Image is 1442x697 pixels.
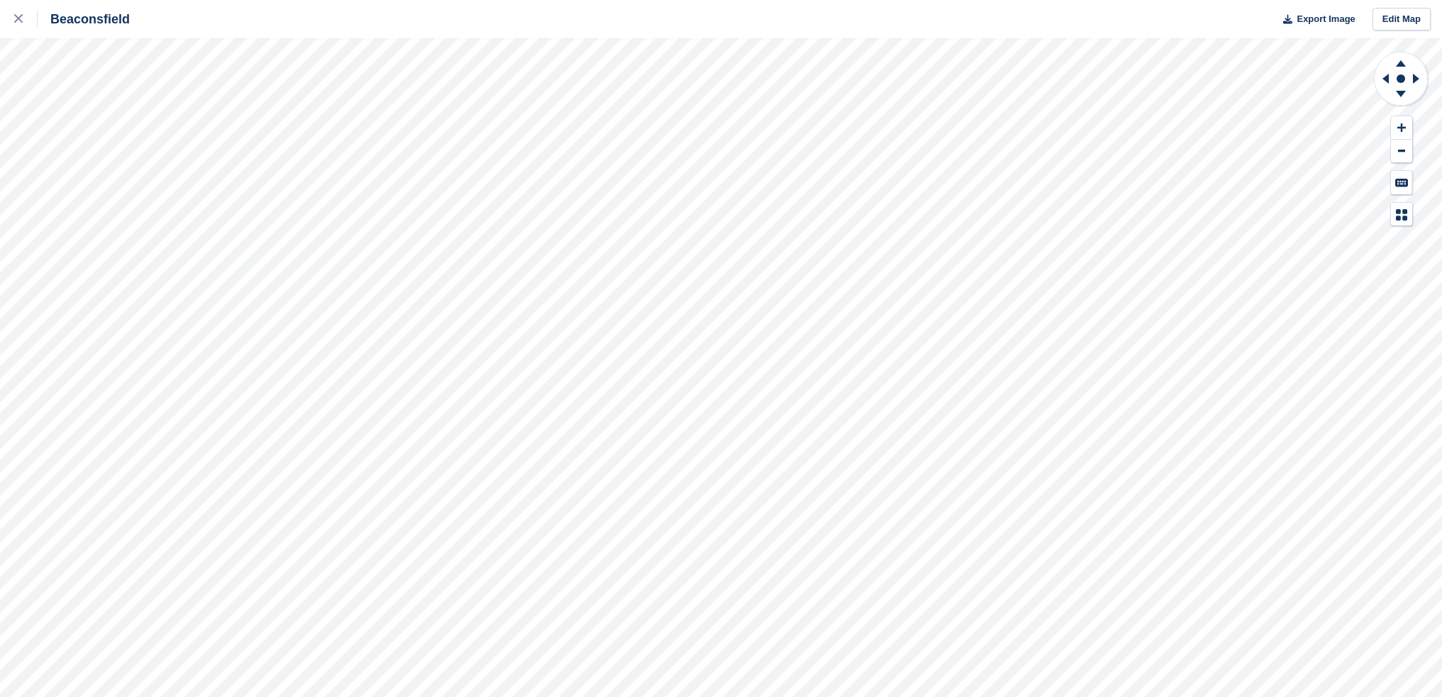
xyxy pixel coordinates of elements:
span: Export Image [1297,12,1355,26]
div: Beaconsfield [38,11,130,28]
a: Edit Map [1372,8,1431,31]
button: Export Image [1275,8,1355,31]
button: Zoom In [1391,116,1412,140]
button: Zoom Out [1391,140,1412,163]
button: Keyboard Shortcuts [1391,171,1412,194]
button: Map Legend [1391,203,1412,226]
